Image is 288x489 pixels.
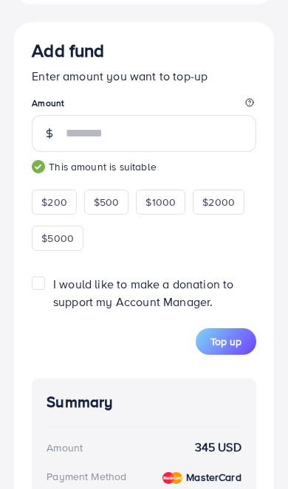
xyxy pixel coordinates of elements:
[225,423,277,478] iframe: Chat
[47,440,83,455] div: Amount
[41,231,74,246] span: $5000
[47,469,126,484] div: Payment Method
[32,97,256,115] legend: Amount
[47,393,241,412] h4: Summary
[195,439,241,456] strong: 345 USD
[186,470,241,485] strong: MasterCard
[210,334,241,349] span: Top up
[41,195,67,209] span: $200
[53,276,233,309] span: I would like to make a donation to support my Account Manager.
[145,195,176,209] span: $1000
[162,472,182,484] img: credit
[202,195,235,209] span: $2000
[32,160,45,173] img: guide
[32,159,256,174] small: This amount is suitable
[196,328,256,355] button: Top up
[94,195,120,209] span: $500
[32,67,256,85] p: Enter amount you want to top-up
[32,40,256,61] h3: Add fund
